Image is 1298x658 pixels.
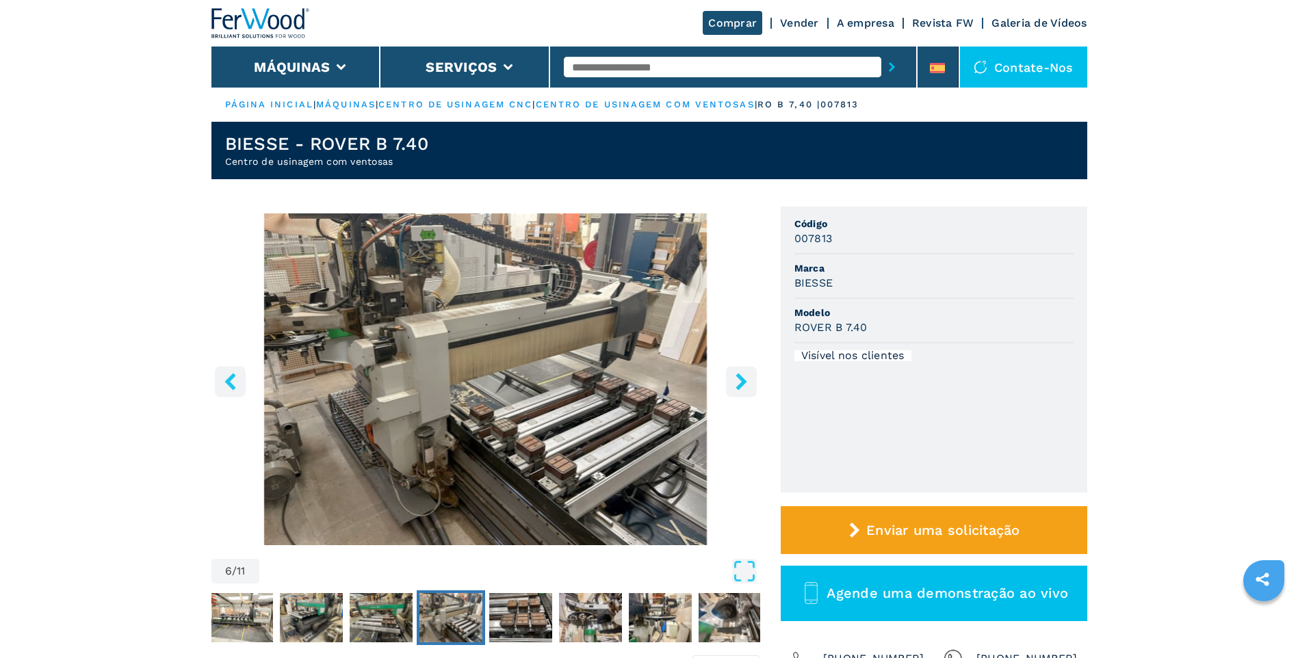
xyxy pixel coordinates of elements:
[794,217,1074,231] span: Código
[794,350,911,361] div: Visível nos clientes
[280,593,343,642] img: a3fc9103e5528cc23bd2f43f351df999
[489,593,552,642] img: 4be51b570427c60ba8761293e9985c6d
[350,593,413,642] img: c980556b7e5a0aac66d9c1b5769b5bfe
[378,99,532,109] a: Centro de Usinagem CNC
[794,275,833,291] h3: BIESSE
[556,590,625,645] button: Vá para o slide 8
[1245,562,1280,596] a: Compartilhe isso
[780,16,819,29] a: Vender
[794,306,1074,319] span: Modelo
[263,559,757,583] button: Abrir tela cheia
[781,506,1087,554] button: Enviar uma solicitação
[866,522,1020,538] span: Enviar uma solicitação
[1240,596,1288,648] iframe: Chat
[881,51,903,83] button: botão de envio
[755,99,757,109] span: |
[254,59,330,75] button: Máquinas
[211,8,310,38] img: Ferwood
[532,99,535,109] span: |
[426,59,497,75] button: Serviços
[232,566,237,577] span: /
[417,590,485,645] button: Vá para o slide 6
[207,590,276,645] button: Vá para o slide 3
[347,590,415,645] button: Vá para o slide 5
[757,98,820,111] p: RO B 7,40 |
[225,155,428,168] h2: Centro de usinagem com ventosas
[703,11,762,35] a: Comprar
[419,593,482,642] img: fa6dcbbb5b435f7dd5a1188df8fdba5d
[629,593,692,642] img: 7b6ffacea843f7d140505cb95f117225
[316,99,376,109] a: Máquinas
[376,99,378,109] span: |
[827,585,1068,601] span: Agende uma demonstração ao vivo
[794,261,1074,275] span: Marca
[559,593,622,642] img: f07c06534dd06f098b95f076e02cdeb3
[991,16,1087,29] a: Galeria de Vídeos
[837,16,894,29] a: A empresa
[237,566,246,577] span: 11
[225,566,232,577] span: 6
[696,590,764,645] button: Vá para o slide 10
[794,231,833,246] h3: 007813
[277,590,346,645] button: Vá para o slide 4
[912,16,974,29] a: Revista FW
[726,366,757,397] button: botão direito
[225,133,428,155] h1: BIESSE - ROVER B 7.40
[781,566,1087,621] button: Agende uma demonstração ao vivo
[313,99,316,109] span: |
[138,590,686,645] nav: Navegação em miniatura
[215,366,246,397] button: botão esquerdo
[536,99,755,109] a: Centro de usinagem com ventosas
[994,60,1074,75] font: Contate-nos
[974,60,987,74] img: Contate-nos
[820,98,859,111] p: 007813
[210,593,273,642] img: c5b93ca8bd00940bf366f71aa9c07b05
[225,99,313,109] a: PÁGINA INICIAL
[699,593,762,642] img: 0d5f261cd5fc0093c873b7c1c6ad5f66
[211,213,760,545] img: Centro de usinagem com ventosas BIESSE ROVER B 7.40
[626,590,695,645] button: Vá para o slide 9
[486,590,555,645] button: Vá para o slide 7
[794,319,868,335] h3: ROVER B 7.40
[211,213,760,545] div: Vá para o slide 6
